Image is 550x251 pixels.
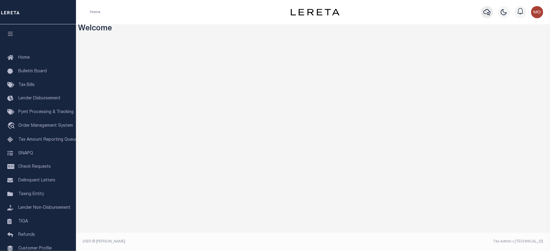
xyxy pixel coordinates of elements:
[78,24,548,34] h3: Welcome
[90,9,100,15] li: Home
[531,6,543,18] img: svg+xml;base64,PHN2ZyB4bWxucz0iaHR0cDovL3d3dy53My5vcmcvMjAwMC9zdmciIHBvaW50ZXItZXZlbnRzPSJub25lIi...
[18,206,70,210] span: Lender Non-Disbursement
[18,124,73,128] span: Order Management System
[18,178,55,183] span: Delinquent Letters
[18,246,52,251] span: Customer Profile
[7,122,17,130] i: travel_explore
[18,192,44,196] span: Taxing Entity
[18,69,47,74] span: Bulletin Board
[18,138,77,142] span: Tax Amount Reporting Queue
[18,110,74,114] span: Pymt Processing & Tracking
[291,9,339,15] img: logo-dark.svg
[18,56,30,60] span: Home
[18,96,60,101] span: Lender Disbursement
[18,83,35,87] span: Tax Bills
[318,239,543,244] div: Tax Admin v.[TECHNICAL_ID]
[18,219,28,223] span: TIQA
[18,233,35,237] span: Refunds
[18,165,51,169] span: Check Requests
[78,239,313,244] div: 2025 © [PERSON_NAME].
[18,151,33,155] span: SNAPQ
